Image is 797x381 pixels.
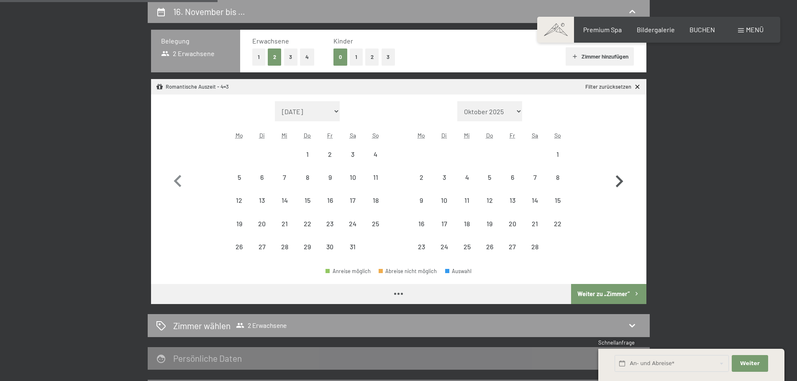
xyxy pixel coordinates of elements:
abbr: Donnerstag [304,132,311,139]
abbr: Sonntag [372,132,379,139]
svg: Angebot/Paket [156,83,163,90]
div: 19 [479,220,500,241]
abbr: Freitag [510,132,515,139]
div: 21 [525,220,546,241]
div: Wed Feb 04 2026 [456,166,478,189]
abbr: Montag [418,132,425,139]
div: 17 [434,220,455,241]
abbr: Dienstag [441,132,447,139]
div: 9 [411,197,432,218]
div: 20 [251,220,272,241]
div: Tue Feb 17 2026 [433,212,456,235]
div: Wed Jan 07 2026 [273,166,296,189]
div: Abreise nicht möglich [456,189,478,212]
div: 28 [274,243,295,264]
div: Abreise nicht möglich [251,189,273,212]
div: Abreise nicht möglich [501,166,523,189]
div: 30 [320,243,341,264]
div: Abreise nicht möglich [296,212,319,235]
button: 1 [252,49,265,66]
div: Abreise nicht möglich [364,166,387,189]
div: Abreise nicht möglich [319,189,341,212]
div: 22 [297,220,318,241]
div: Anreise möglich [325,268,371,274]
div: Wed Jan 28 2026 [273,235,296,258]
div: Abreise nicht möglich [546,166,569,189]
div: Abreise nicht möglich [456,235,478,258]
div: Abreise nicht möglich [433,189,456,212]
div: Sun Feb 01 2026 [546,143,569,166]
span: Kinder [333,37,353,45]
div: Abreise nicht möglich [273,212,296,235]
div: 18 [365,197,386,218]
div: Sun Feb 08 2026 [546,166,569,189]
div: Fri Feb 13 2026 [501,189,523,212]
div: Abreise nicht möglich [410,189,433,212]
div: Abreise nicht möglich [410,212,433,235]
div: Abreise nicht möglich [251,235,273,258]
div: Abreise nicht möglich [228,166,251,189]
button: 2 [365,49,379,66]
abbr: Sonntag [554,132,561,139]
div: Abreise nicht möglich [273,189,296,212]
div: Tue Feb 10 2026 [433,189,456,212]
div: 16 [411,220,432,241]
a: BUCHEN [689,26,715,33]
div: Mon Jan 12 2026 [228,189,251,212]
div: Abreise nicht möglich [296,166,319,189]
abbr: Montag [236,132,243,139]
div: Abreise nicht möglich [478,166,501,189]
div: 26 [479,243,500,264]
div: Tue Jan 27 2026 [251,235,273,258]
div: Abreise nicht möglich [501,189,523,212]
div: Sat Feb 07 2026 [524,166,546,189]
button: 2 [268,49,282,66]
div: 26 [229,243,250,264]
div: Romantische Auszeit - 4=3 [156,83,229,91]
span: Premium Spa [583,26,622,33]
div: Sun Jan 04 2026 [364,143,387,166]
div: Sat Feb 21 2026 [524,212,546,235]
div: Fri Jan 09 2026 [319,166,341,189]
div: 5 [229,174,250,195]
div: 14 [274,197,295,218]
div: 16 [320,197,341,218]
div: Thu Feb 05 2026 [478,166,501,189]
div: Abreise nicht möglich [410,166,433,189]
div: Fri Feb 20 2026 [501,212,523,235]
div: Abreise nicht möglich [546,189,569,212]
div: 6 [502,174,523,195]
div: 8 [297,174,318,195]
div: Thu Feb 12 2026 [478,189,501,212]
div: Abreise nicht möglich [251,212,273,235]
button: 1 [350,49,363,66]
div: 29 [297,243,318,264]
div: Abreise nicht möglich [456,212,478,235]
div: 22 [547,220,568,241]
div: Thu Jan 15 2026 [296,189,319,212]
div: Wed Feb 11 2026 [456,189,478,212]
button: Vorheriger Monat [166,101,190,258]
div: 7 [274,174,295,195]
div: Tue Feb 03 2026 [433,166,456,189]
abbr: Mittwoch [464,132,470,139]
div: Sat Jan 03 2026 [341,143,364,166]
div: 27 [251,243,272,264]
div: 18 [456,220,477,241]
button: Zimmer hinzufügen [566,47,634,66]
div: 5 [479,174,500,195]
div: 2 [411,174,432,195]
div: Abreise nicht möglich [296,143,319,166]
div: 24 [434,243,455,264]
div: Sun Feb 15 2026 [546,189,569,212]
div: Abreise nicht möglich [341,189,364,212]
div: Sun Feb 22 2026 [546,212,569,235]
h2: Persönliche Daten [173,353,242,363]
div: 10 [342,174,363,195]
div: Abreise nicht möglich [319,166,341,189]
div: 23 [411,243,432,264]
span: Bildergalerie [637,26,675,33]
div: 15 [547,197,568,218]
div: 20 [502,220,523,241]
div: Wed Jan 14 2026 [273,189,296,212]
